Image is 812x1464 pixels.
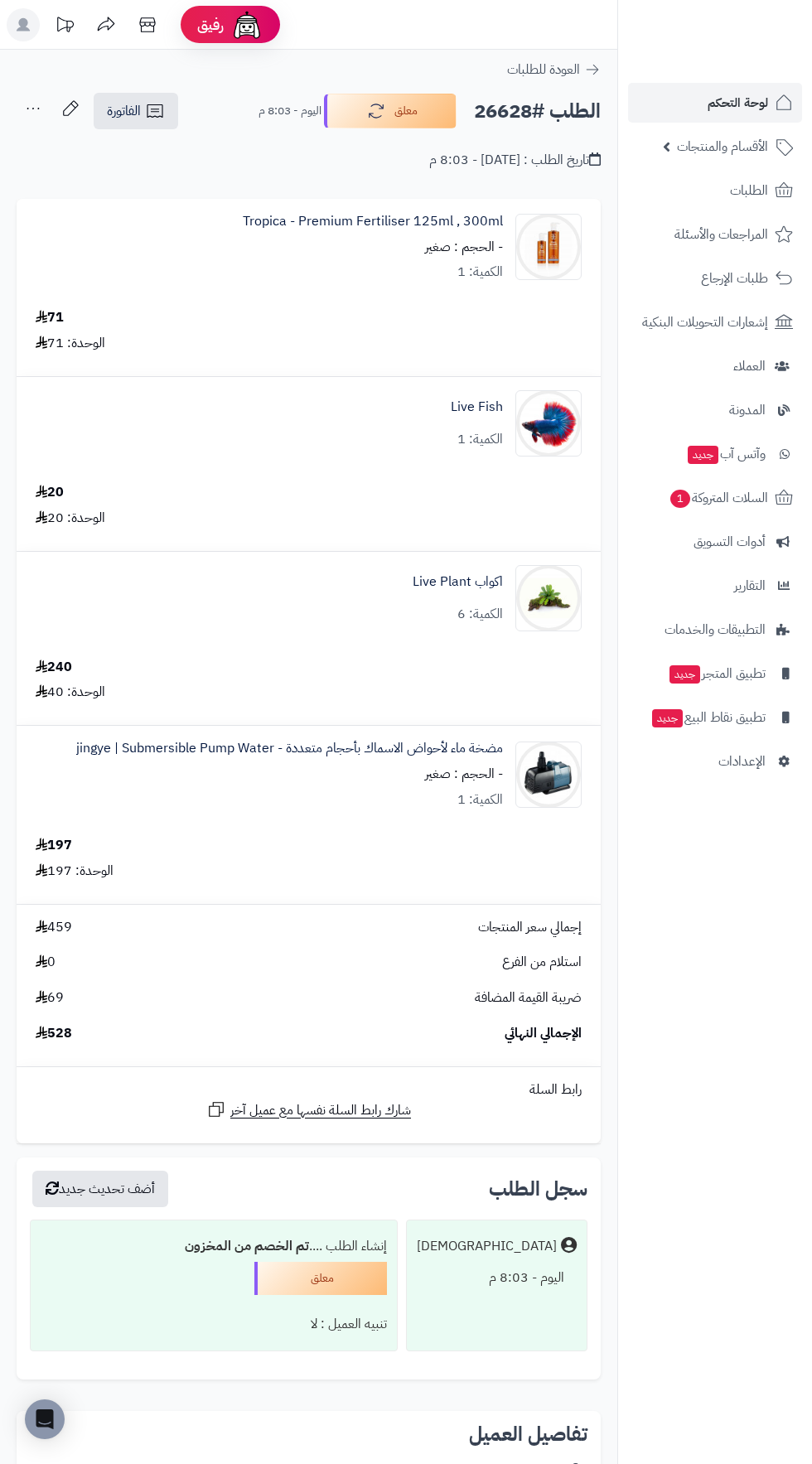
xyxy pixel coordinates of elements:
[475,988,582,1007] span: ضريبة القيمة المضافة
[516,742,581,808] img: 1749898750-mowoled_1700089257_bsss1203558_progresssivefwxwrwrvrv-90x90.jpg
[718,750,766,773] span: الإعدادات
[36,334,105,353] div: الوحدة: 71
[36,953,56,972] span: 0
[507,60,601,80] a: العودة للطلبات
[729,399,766,422] span: المدونة
[628,346,802,386] a: العملاء
[516,565,581,631] img: 1670312342-bucephalandra-wavy-leaf-on-root-with-moss-90x90.jpg
[44,8,85,46] a: تحديثات المنصة
[457,430,503,449] div: الكمية: 1
[628,522,802,562] a: أدوات التسويق
[652,709,683,727] span: جديد
[36,308,64,327] div: 71
[206,1099,411,1120] a: شارك رابط السلة نفسها مع عميل آخر
[669,665,700,684] span: جديد
[628,478,802,518] a: السلات المتروكة1
[30,1424,587,1444] h2: تفاصيل العميل
[41,1308,387,1341] div: تنبيه العميل : لا
[185,1236,309,1256] b: تم الخصم من المخزون
[76,739,503,758] a: مضخة ماء لأحواض الاسماك بأحجام متعددة - jingye | Submersible Pump Water
[507,60,580,80] span: العودة للطلبات
[708,91,768,114] span: لوحة التحكم
[665,618,766,641] span: التطبيقات والخدمات
[41,1230,387,1263] div: إنشاء الطلب ....
[628,258,802,298] a: طلبات الإرجاع
[650,706,766,729] span: تطبيق نقاط البيع
[670,490,690,508] span: 1
[642,311,768,334] span: إشعارات التحويلات البنكية
[478,918,582,937] span: إجمالي سعر المنتجات
[23,1080,594,1099] div: رابط السلة
[516,214,581,280] img: tropica-premium-fertilizer-90x90.jpg
[686,442,766,466] span: وآتس آب
[230,1101,411,1120] span: شارك رابط السلة نفسها مع عميل آخر
[254,1262,387,1295] div: معلق
[730,179,768,202] span: الطلبات
[674,223,768,246] span: المراجعات والأسئلة
[230,8,263,41] img: ai-face.png
[699,42,796,77] img: logo-2.png
[694,530,766,553] span: أدوات التسويق
[36,918,72,937] span: 459
[474,94,601,128] h2: الطلب #26628
[628,215,802,254] a: المراجعات والأسئلة
[451,398,503,417] a: Live Fish
[628,698,802,737] a: تطبيق نقاط البيعجديد
[36,988,64,1007] span: 69
[489,1179,587,1199] h3: سجل الطلب
[25,1399,65,1439] div: Open Intercom Messenger
[425,764,503,784] small: - الحجم : صغير
[668,662,766,685] span: تطبيق المتجر
[628,654,802,693] a: تطبيق المتجرجديد
[628,302,802,342] a: إشعارات التحويلات البنكية
[36,509,105,528] div: الوحدة: 20
[677,135,768,158] span: الأقسام والمنتجات
[628,434,802,474] a: وآتس آبجديد
[628,390,802,430] a: المدونة
[701,267,768,290] span: طلبات الإرجاع
[505,1024,582,1043] span: الإجمالي النهائي
[516,390,581,457] img: 1668693416-2844004-Center-1-90x90.jpg
[502,953,582,972] span: استلام من الفرع
[734,574,766,597] span: التقارير
[36,1024,72,1043] span: 528
[94,93,178,129] a: الفاتورة
[688,446,718,464] span: جديد
[425,237,503,257] small: - الحجم : صغير
[259,103,321,119] small: اليوم - 8:03 م
[669,486,768,510] span: السلات المتروكة
[243,212,503,231] a: Tropica - Premium Fertiliser 125ml , 300ml
[628,610,802,650] a: التطبيقات والخدمات
[36,836,72,855] div: 197
[417,1262,577,1294] div: اليوم - 8:03 م
[429,151,601,170] div: تاريخ الطلب : [DATE] - 8:03 م
[457,263,503,282] div: الكمية: 1
[628,742,802,781] a: الإعدادات
[324,94,457,128] button: معلق
[36,658,72,677] div: 240
[36,862,114,881] div: الوحدة: 197
[36,683,105,702] div: الوحدة: 40
[628,83,802,123] a: لوحة التحكم
[413,573,503,592] a: اكواب Live Plant
[36,483,64,502] div: 20
[733,355,766,378] span: العملاء
[628,566,802,606] a: التقارير
[628,171,802,210] a: الطلبات
[107,101,141,121] span: الفاتورة
[417,1237,557,1256] div: [DEMOGRAPHIC_DATA]
[32,1171,168,1207] button: أضف تحديث جديد
[197,15,224,35] span: رفيق
[457,605,503,624] div: الكمية: 6
[457,790,503,809] div: الكمية: 1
